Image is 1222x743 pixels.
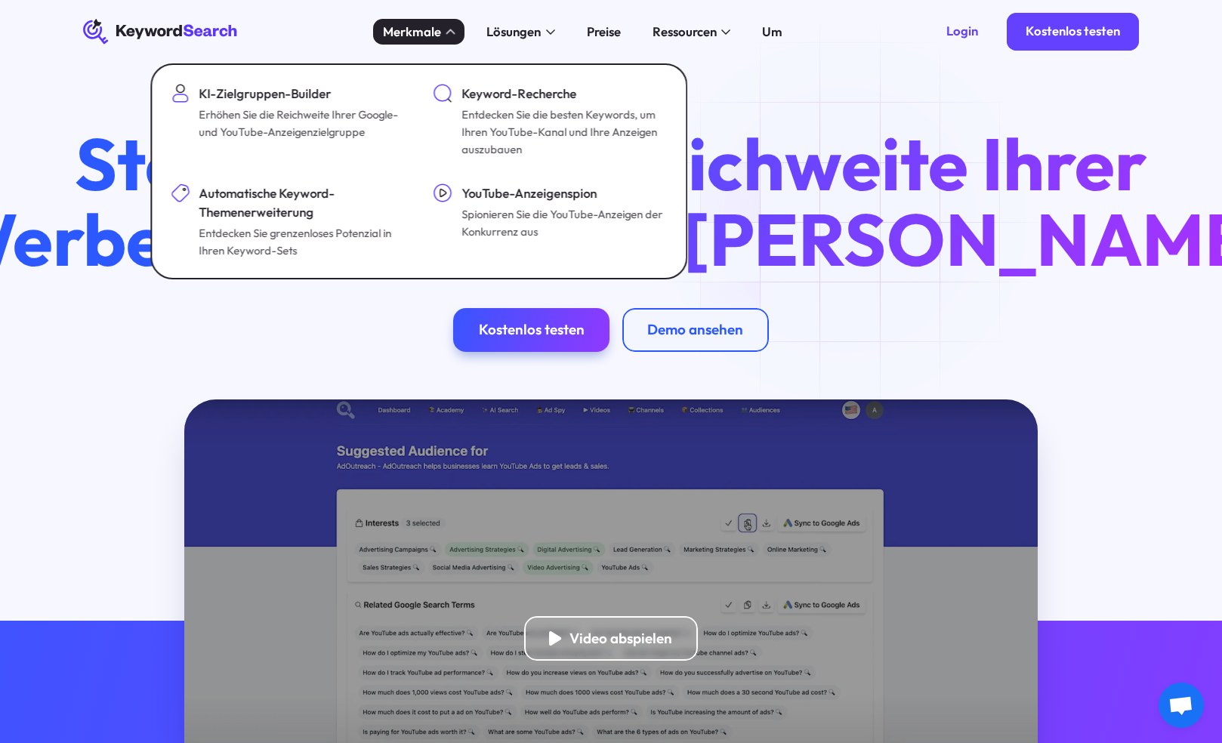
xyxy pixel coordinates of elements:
[569,629,672,647] font: Video abspielen
[383,23,441,39] font: Merkmale
[199,185,335,220] font: Automatische Keyword-Themenerweiterung
[424,174,677,268] a: YouTube-AnzeigenspionSpionieren Sie die YouTube-Anzeigen der Konkurrenz aus
[150,63,687,279] nav: Merkmale
[587,23,621,39] font: Preise
[461,85,576,101] font: Keyword-Recherche
[453,308,609,353] a: Kostenlos testen
[486,23,541,39] font: Lösungen
[577,19,630,44] a: Preise
[1007,13,1139,51] a: Kostenlos testen
[946,23,978,39] font: Login
[199,107,399,139] font: Erhöhen Sie die Reichweite Ihrer Google- und YouTube-Anzeigenzielgruppe
[1026,23,1120,39] font: Kostenlos testen
[479,320,585,338] font: Kostenlos testen
[161,174,414,268] a: Automatische Keyword-ThemenerweiterungEntdecken Sie grenzenloses Potenzial in Ihren Keyword-Sets
[424,74,677,167] a: Keyword-RechercheEntdecken Sie die besten Keywords, um Ihren YouTube-Kanal und Ihre Anzeigen ausz...
[927,13,997,51] a: Login
[762,23,782,39] font: Um
[461,207,662,239] font: Spionieren Sie die YouTube-Anzeigen der Konkurrenz aus
[461,107,657,156] font: Entdecken Sie die besten Keywords, um Ihren YouTube-Kanal und Ihre Anzeigen auszubauen
[199,226,392,257] font: Entdecken Sie grenzenloses Potenzial in Ihren Keyword-Sets
[647,320,743,338] font: Demo ansehen
[653,23,717,39] font: Ressourcen
[199,85,332,101] font: KI-Zielgruppen-Builder
[461,185,597,201] font: YouTube-Anzeigenspion
[1159,683,1204,728] div: Chat öffnen
[161,74,414,167] a: KI-Zielgruppen-BuilderErhöhen Sie die Reichweite Ihrer Google- und YouTube-Anzeigenzielgruppe
[753,19,792,44] a: Um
